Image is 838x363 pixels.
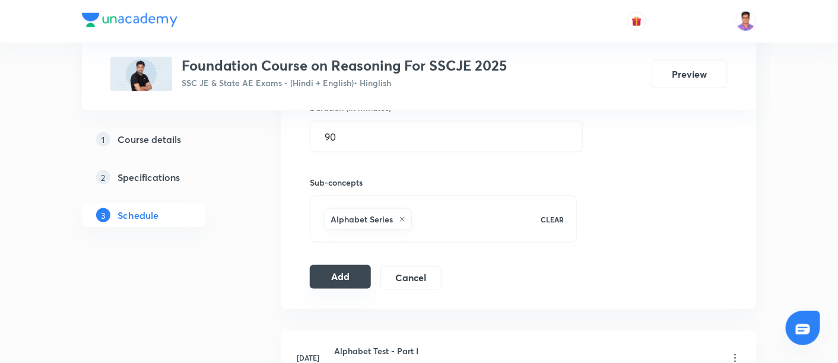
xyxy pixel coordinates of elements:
[118,132,181,147] h5: Course details
[110,57,172,91] img: 56AD0B52-9161-4C4C-8DC5-E8A26447CE2C_plus.png
[82,13,177,27] img: Company Logo
[96,170,110,184] p: 2
[96,132,110,147] p: 1
[652,60,728,88] button: Preview
[334,345,423,358] h6: Alphabet Test - Part I
[736,11,756,31] img: Tejas Sharma
[182,57,507,74] h3: Foundation Course on Reasoning For SSCJE 2025
[82,128,243,151] a: 1Course details
[118,208,158,222] h5: Schedule
[380,266,442,290] button: Cancel
[310,176,577,189] h6: Sub-concepts
[82,13,177,30] a: Company Logo
[627,12,646,31] button: avatar
[96,208,110,222] p: 3
[541,214,564,225] p: CLEAR
[310,122,582,152] input: 90
[631,16,642,27] img: avatar
[331,213,393,225] h6: Alphabet Series
[82,165,243,189] a: 2Specifications
[182,77,507,89] p: SSC JE & State AE Exams - (Hindi + English) • Hinglish
[310,265,371,289] button: Add
[118,170,180,184] h5: Specifications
